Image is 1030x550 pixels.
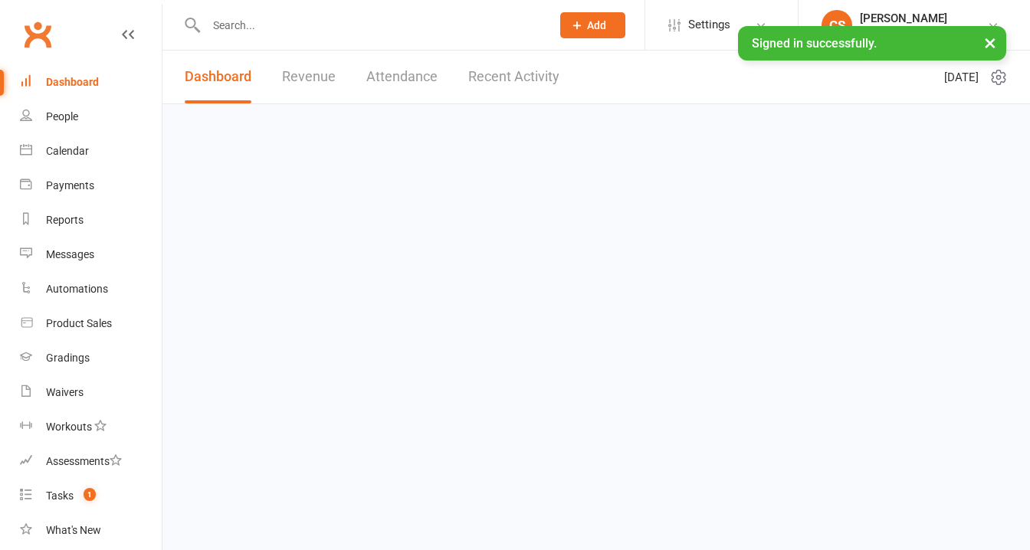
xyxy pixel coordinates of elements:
[20,272,162,306] a: Automations
[20,65,162,100] a: Dashboard
[366,51,438,103] a: Attendance
[84,488,96,501] span: 1
[20,203,162,237] a: Reports
[185,51,251,103] a: Dashboard
[20,100,162,134] a: People
[46,248,94,260] div: Messages
[587,19,606,31] span: Add
[46,489,74,502] div: Tasks
[468,51,559,103] a: Recent Activity
[20,169,162,203] a: Payments
[560,12,625,38] button: Add
[46,455,122,467] div: Assessments
[46,110,78,123] div: People
[20,306,162,341] a: Product Sales
[860,11,987,25] div: [PERSON_NAME]
[20,375,162,410] a: Waivers
[46,214,84,226] div: Reports
[46,76,99,88] div: Dashboard
[18,15,57,54] a: Clubworx
[202,15,540,36] input: Search...
[944,68,979,87] span: [DATE]
[46,179,94,192] div: Payments
[282,51,336,103] a: Revenue
[20,341,162,375] a: Gradings
[20,444,162,479] a: Assessments
[752,36,877,51] span: Signed in successfully.
[46,283,108,295] div: Automations
[976,26,1004,59] button: ×
[20,134,162,169] a: Calendar
[822,10,852,41] div: CS
[46,317,112,329] div: Product Sales
[46,386,84,398] div: Waivers
[860,25,987,39] div: ATI Martial Arts Joondalup
[688,8,730,42] span: Settings
[46,352,90,364] div: Gradings
[46,421,92,433] div: Workouts
[46,524,101,536] div: What's New
[20,410,162,444] a: Workouts
[20,513,162,548] a: What's New
[20,479,162,513] a: Tasks 1
[20,237,162,272] a: Messages
[46,145,89,157] div: Calendar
